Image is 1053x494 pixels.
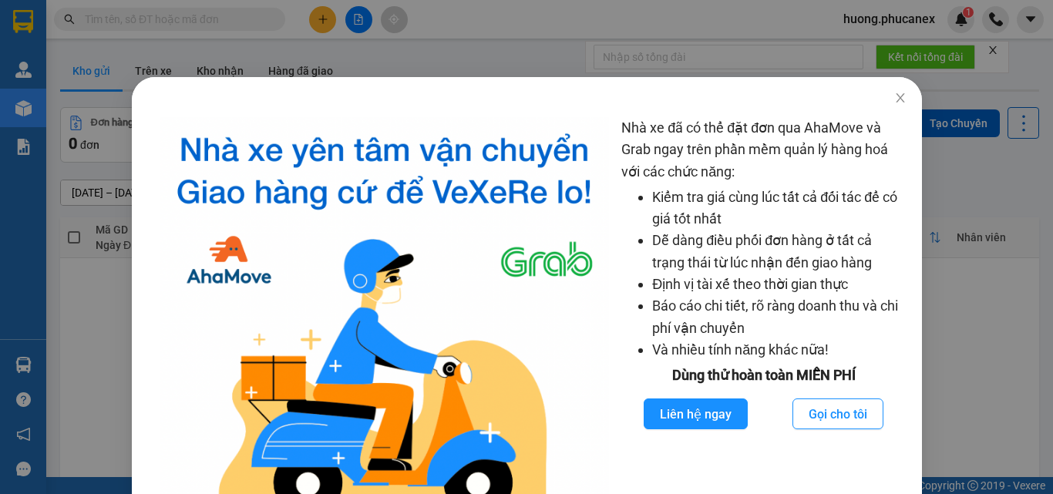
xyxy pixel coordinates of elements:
[878,77,921,120] button: Close
[652,187,906,230] li: Kiểm tra giá cùng lúc tất cả đối tác để có giá tốt nhất
[652,339,906,361] li: Và nhiều tính năng khác nữa!
[809,405,867,424] span: Gọi cho tôi
[652,230,906,274] li: Dễ dàng điều phối đơn hàng ở tất cả trạng thái từ lúc nhận đến giao hàng
[652,295,906,339] li: Báo cáo chi tiết, rõ ràng doanh thu và chi phí vận chuyển
[660,405,732,424] span: Liên hệ ngay
[644,398,748,429] button: Liên hệ ngay
[621,365,906,386] div: Dùng thử hoàn toàn MIỄN PHÍ
[792,398,883,429] button: Gọi cho tôi
[893,92,906,104] span: close
[652,274,906,295] li: Định vị tài xế theo thời gian thực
